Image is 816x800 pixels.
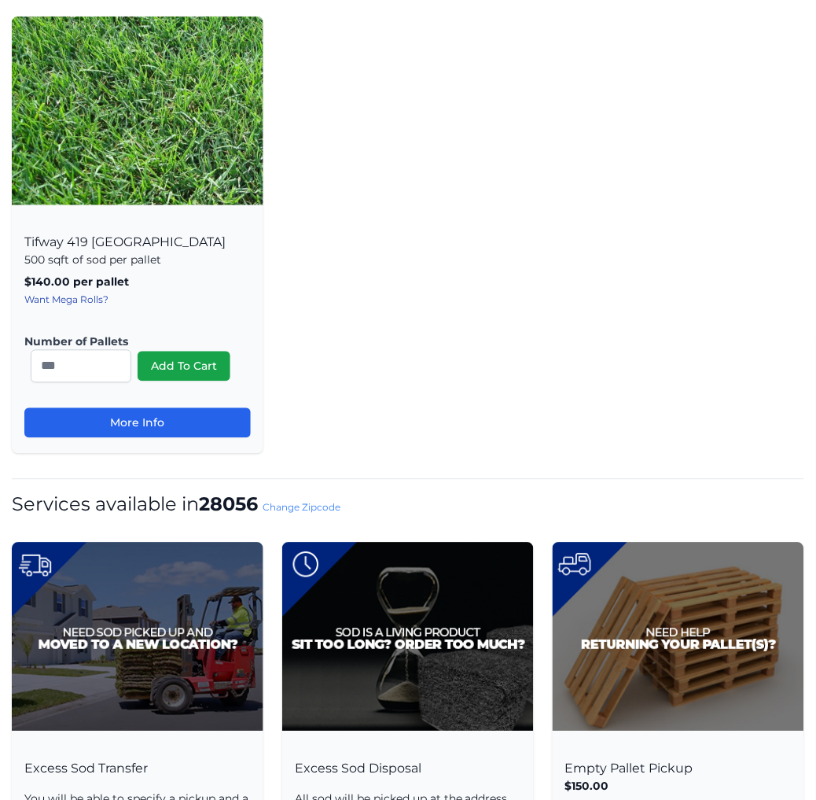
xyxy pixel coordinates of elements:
img: Excess Sod Disposal Product Image [282,543,534,732]
p: 500 sqft of sod per pallet [24,253,251,268]
p: $140.00 per pallet [24,275,251,290]
button: Add To Cart [138,352,230,382]
h1: Services available in [12,492,804,518]
img: Excess Sod Transfer Product Image [12,543,263,732]
img: Tifway 419 Bermuda Product Image [12,17,263,205]
label: Number of Pallets [24,334,238,350]
a: Change Zipcode [263,502,340,514]
a: Want Mega Rolls? [24,294,108,306]
a: More Info [24,408,251,438]
img: Pallet Pickup Product Image [553,543,804,732]
strong: 28056 [199,493,258,516]
p: $150.00 [565,779,792,794]
div: Tifway 419 [GEOGRAPHIC_DATA] [12,218,263,454]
